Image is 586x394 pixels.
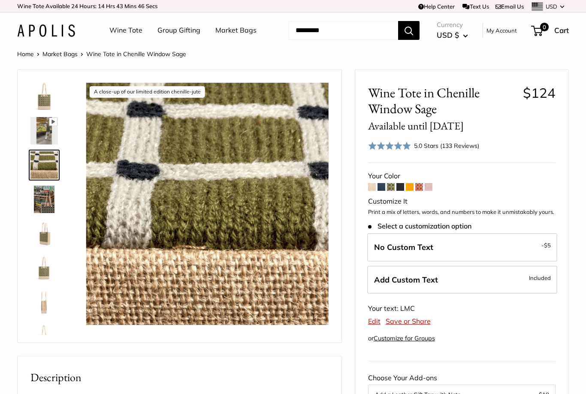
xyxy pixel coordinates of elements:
[29,321,60,352] a: Wine Tote in Chenille Window Sage
[30,151,58,179] img: description_A close-up of our limited edition chenille-jute
[368,304,415,313] span: Your text: LMC
[541,240,551,250] span: -
[29,81,60,112] a: Wine Tote in Chenille Window Sage
[367,233,557,262] label: Leave Blank
[368,85,517,133] span: Wine Tote in Chenille Window Sage
[29,218,60,249] a: Wine Tote in Chenille Window Sage
[86,83,329,325] img: description_A close-up of our limited edition chenille-jute
[29,150,60,180] a: description_A close-up of our limited edition chenille-jute
[368,333,435,344] div: or
[29,287,60,318] a: Wine Tote in Chenille Window Sage
[462,3,489,10] a: Text Us
[374,275,438,285] span: Add Custom Text
[386,317,431,325] a: Save or Share
[374,242,433,252] span: No Custom Text
[368,119,464,132] small: Available until [DATE]
[30,186,58,213] img: Wine Tote in Chenille Window Sage
[368,317,381,325] a: Edit
[86,50,186,58] span: Wine Tote in Chenille Window Sage
[414,141,479,150] div: 5.0 Stars (133 Reviews)
[437,28,468,42] button: USD $
[42,50,78,58] a: Market Bags
[29,115,60,146] a: Wine Tote in Chenille Window Sage
[486,25,517,36] a: My Account
[30,117,58,144] img: Wine Tote in Chenille Window Sage
[368,139,480,152] div: 5.0 Stars (133 Reviews)
[437,30,459,39] span: USD $
[30,83,58,110] img: Wine Tote in Chenille Window Sage
[368,222,471,230] span: Select a customization option
[138,3,145,9] span: 46
[157,24,200,37] a: Group Gifting
[30,323,58,350] img: Wine Tote in Chenille Window Sage
[495,3,524,10] a: Email Us
[529,273,551,283] span: Included
[17,24,75,37] img: Apolis
[17,48,186,60] nav: Breadcrumb
[109,24,142,37] a: Wine Tote
[116,3,123,9] span: 43
[90,86,205,98] div: A close-up of our limited edition chenille-jute
[30,220,58,247] img: Wine Tote in Chenille Window Sage
[17,50,34,58] a: Home
[544,242,551,249] span: $5
[523,84,556,101] span: $124
[124,3,136,9] span: Mins
[146,3,157,9] span: Secs
[30,254,58,282] img: Wine Tote in Chenille Window Sage
[554,26,569,35] span: Cart
[532,24,569,37] a: 0 Cart
[368,195,556,208] div: Customize It
[29,253,60,283] a: Wine Tote in Chenille Window Sage
[215,24,257,37] a: Market Bags
[30,369,329,386] h2: Description
[437,19,468,31] span: Currency
[398,21,420,40] button: Search
[29,184,60,215] a: Wine Tote in Chenille Window Sage
[30,289,58,316] img: Wine Tote in Chenille Window Sage
[374,334,435,342] a: Customize for Groups
[106,3,115,9] span: Hrs
[289,21,398,40] input: Search...
[98,3,105,9] span: 14
[367,266,557,294] label: Add Custom Text
[418,3,455,10] a: Help Center
[540,23,549,31] span: 0
[546,3,557,10] span: USD
[368,208,556,217] p: Print a mix of letters, words, and numbers to make it unmistakably yours.
[368,170,556,183] div: Your Color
